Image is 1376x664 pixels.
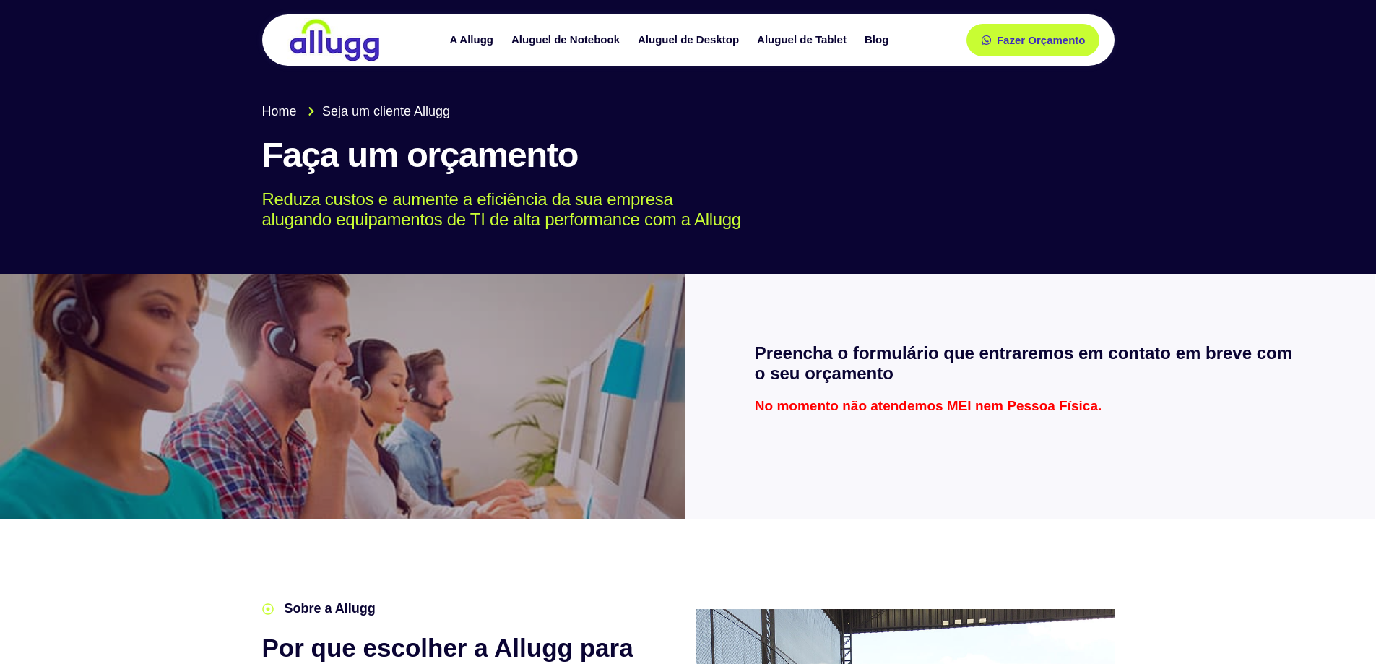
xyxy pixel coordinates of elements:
span: Seja um cliente Allugg [319,102,450,121]
h2: Preencha o formulário que entraremos em contato em breve com o seu orçamento [755,343,1307,385]
a: Aluguel de Notebook [504,27,631,53]
a: A Allugg [442,27,504,53]
p: No momento não atendemos MEI nem Pessoa Física. [755,399,1307,413]
span: Sobre a Allugg [281,599,376,618]
a: Fazer Orçamento [966,24,1100,56]
a: Aluguel de Desktop [631,27,750,53]
a: Blog [857,27,899,53]
p: Reduza custos e aumente a eficiência da sua empresa alugando equipamentos de TI de alta performan... [262,189,1094,231]
a: Aluguel de Tablet [750,27,857,53]
span: Fazer Orçamento [997,35,1086,46]
h1: Faça um orçamento [262,136,1115,175]
span: Home [262,102,297,121]
img: locação de TI é Allugg [287,18,381,62]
